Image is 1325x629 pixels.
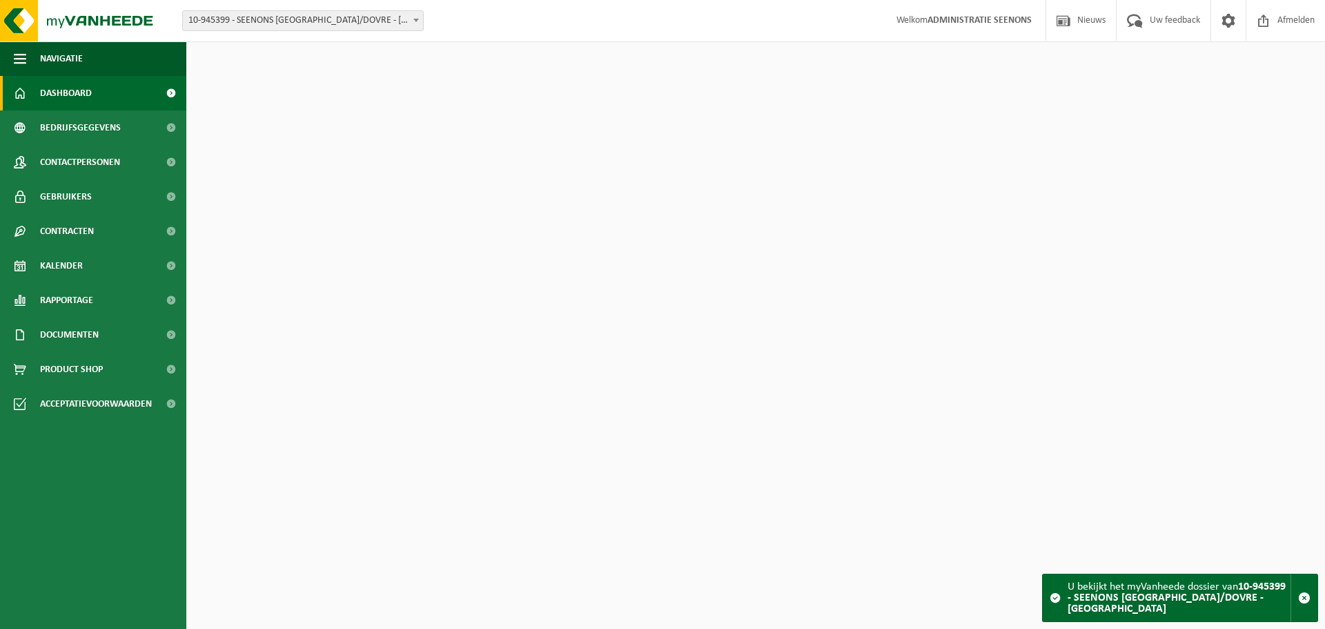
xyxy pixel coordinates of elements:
[40,41,83,76] span: Navigatie
[183,11,423,30] span: 10-945399 - SEENONS BELGIUM/DOVRE - WEELDE
[40,352,103,387] span: Product Shop
[40,110,121,145] span: Bedrijfsgegevens
[40,76,92,110] span: Dashboard
[182,10,424,31] span: 10-945399 - SEENONS BELGIUM/DOVRE - WEELDE
[40,318,99,352] span: Documenten
[1068,574,1290,621] div: U bekijkt het myVanheede dossier van
[40,249,83,283] span: Kalender
[40,283,93,318] span: Rapportage
[40,180,92,214] span: Gebruikers
[40,387,152,421] span: Acceptatievoorwaarden
[927,15,1032,26] strong: ADMINISTRATIE SEENONS
[1068,581,1286,615] strong: 10-945399 - SEENONS [GEOGRAPHIC_DATA]/DOVRE - [GEOGRAPHIC_DATA]
[40,145,120,180] span: Contactpersonen
[40,214,94,249] span: Contracten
